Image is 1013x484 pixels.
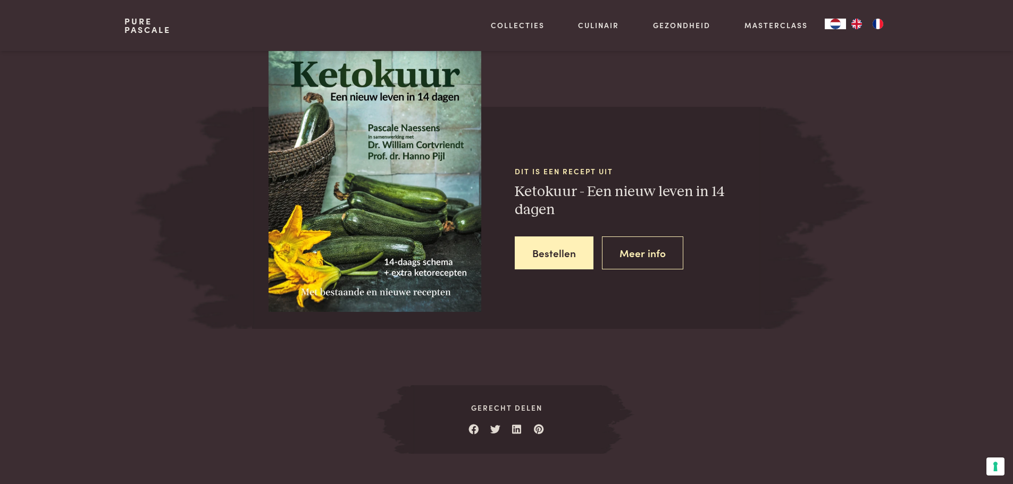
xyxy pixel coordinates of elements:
[825,19,889,29] aside: Language selected: Nederlands
[411,402,602,413] span: Gerecht delen
[602,236,683,270] a: Meer info
[515,166,761,177] span: Dit is een recept uit
[867,19,889,29] a: FR
[825,19,846,29] a: NL
[578,20,619,31] a: Culinair
[846,19,889,29] ul: Language list
[653,20,710,31] a: Gezondheid
[515,183,761,219] h3: Ketokuur - Een nieuw leven in 14 dagen
[744,20,808,31] a: Masterclass
[846,19,867,29] a: EN
[515,236,593,270] a: Bestellen
[825,19,846,29] div: Language
[491,20,545,31] a: Collecties
[986,457,1004,475] button: Uw voorkeuren voor toestemming voor trackingtechnologieën
[124,17,171,34] a: PurePascale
